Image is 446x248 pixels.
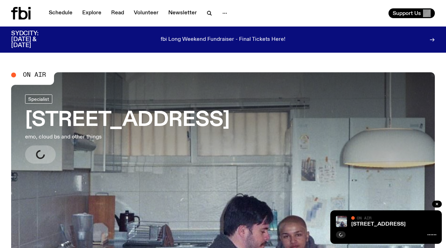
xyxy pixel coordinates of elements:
[357,216,371,220] span: On Air
[25,111,230,130] h3: [STREET_ADDRESS]
[161,37,285,43] p: fbi Long Weekend Fundraiser - Final Tickets Here!
[107,8,128,18] a: Read
[336,216,347,227] img: Pat sits at a dining table with his profile facing the camera. Rhea sits to his left facing the c...
[164,8,201,18] a: Newsletter
[351,221,406,227] a: [STREET_ADDRESS]
[78,8,106,18] a: Explore
[130,8,163,18] a: Volunteer
[389,8,435,18] button: Support Us
[25,95,52,104] a: Specialist
[11,31,56,48] h3: SYDCITY: [DATE] & [DATE]
[25,133,203,141] p: emo, cloud bs and other things
[45,8,77,18] a: Schedule
[23,72,46,78] span: On Air
[393,10,421,16] span: Support Us
[28,97,49,102] span: Specialist
[25,95,230,164] a: [STREET_ADDRESS]emo, cloud bs and other things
